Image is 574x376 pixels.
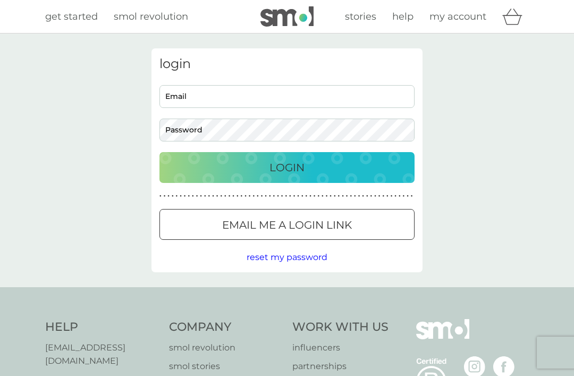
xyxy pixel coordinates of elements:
p: ● [297,194,299,199]
div: basket [502,6,529,27]
a: get started [45,9,98,24]
p: ● [257,194,259,199]
p: ● [176,194,178,199]
p: ● [386,194,389,199]
p: ● [394,194,396,199]
p: ● [241,194,243,199]
img: smol [260,6,314,27]
a: smol revolution [114,9,188,24]
span: my account [429,11,486,22]
p: ● [370,194,373,199]
p: ● [273,194,275,199]
p: ● [212,194,214,199]
p: ● [184,194,186,199]
p: ● [204,194,206,199]
p: ● [309,194,311,199]
a: help [392,9,413,24]
p: ● [342,194,344,199]
p: ● [382,194,384,199]
p: ● [407,194,409,199]
p: ● [224,194,226,199]
h4: Help [45,319,158,336]
p: ● [374,194,376,199]
p: ● [180,194,182,199]
a: smol revolution [169,341,282,355]
span: reset my password [247,252,327,262]
button: Email me a login link [159,209,415,240]
p: ● [249,194,251,199]
h4: Work With Us [292,319,389,336]
p: Email me a login link [222,216,352,233]
p: ● [306,194,308,199]
p: ● [277,194,279,199]
p: ● [334,194,336,199]
img: smol [416,319,469,355]
p: ● [326,194,328,199]
p: ● [399,194,401,199]
p: ● [346,194,348,199]
p: ● [366,194,368,199]
h4: Company [169,319,282,336]
p: ● [378,194,381,199]
a: smol stories [169,360,282,373]
span: help [392,11,413,22]
p: ● [159,194,162,199]
p: ● [192,194,194,199]
p: ● [196,194,198,199]
p: ● [265,194,267,199]
p: ● [208,194,210,199]
p: ● [200,194,202,199]
p: ● [229,194,231,199]
a: influencers [292,341,389,355]
p: ● [317,194,319,199]
p: ● [338,194,340,199]
p: ● [281,194,283,199]
p: ● [403,194,405,199]
p: ● [244,194,247,199]
p: ● [411,194,413,199]
a: my account [429,9,486,24]
p: ● [269,194,271,199]
p: ● [188,194,190,199]
p: ● [322,194,324,199]
p: ● [391,194,393,199]
a: [EMAIL_ADDRESS][DOMAIN_NAME] [45,341,158,368]
span: stories [345,11,376,22]
p: ● [314,194,316,199]
p: ● [167,194,170,199]
p: Login [269,159,305,176]
p: ● [172,194,174,199]
p: ● [350,194,352,199]
p: ● [232,194,234,199]
span: get started [45,11,98,22]
p: ● [164,194,166,199]
button: reset my password [247,250,327,264]
p: ● [285,194,287,199]
p: ● [237,194,239,199]
p: ● [362,194,364,199]
p: ● [220,194,222,199]
span: smol revolution [114,11,188,22]
h3: login [159,56,415,72]
p: ● [252,194,255,199]
p: ● [293,194,296,199]
a: partnerships [292,360,389,373]
p: ● [354,194,356,199]
p: ● [289,194,291,199]
p: ● [358,194,360,199]
p: ● [216,194,218,199]
p: ● [301,194,303,199]
p: ● [330,194,332,199]
p: ● [261,194,263,199]
button: Login [159,152,415,183]
a: stories [345,9,376,24]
